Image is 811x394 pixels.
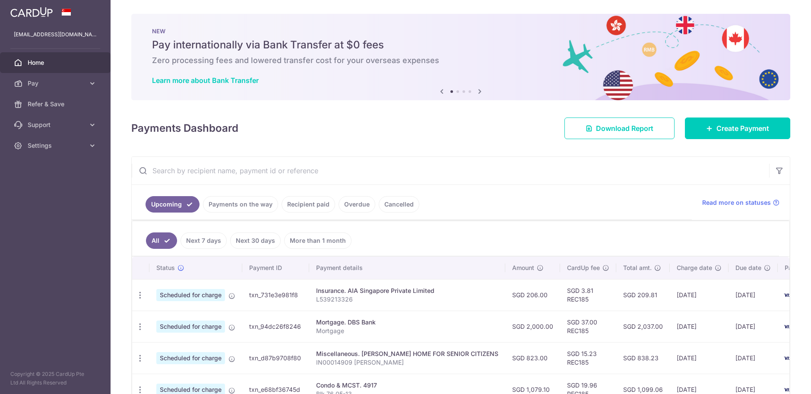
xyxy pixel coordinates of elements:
td: [DATE] [670,311,729,342]
h4: Payments Dashboard [131,121,238,136]
p: L539213326 [316,295,498,304]
td: txn_d87b9708f80 [242,342,309,374]
span: Read more on statuses [702,198,771,207]
td: SGD 209.81 [616,279,670,311]
span: Charge date [677,264,712,272]
span: Pay [28,79,85,88]
td: [DATE] [729,342,778,374]
a: Overdue [339,196,375,213]
a: Download Report [564,118,675,139]
a: Payments on the way [203,196,278,213]
a: More than 1 month [284,232,352,249]
a: Next 7 days [181,232,227,249]
td: txn_94dc26f8246 [242,311,309,342]
span: Amount [512,264,534,272]
span: Create Payment [716,123,769,133]
span: Settings [28,141,85,150]
p: Mortgage [316,327,498,335]
a: Recipient paid [282,196,335,213]
td: SGD 206.00 [505,279,560,311]
a: Upcoming [146,196,200,213]
div: Miscellaneous. [PERSON_NAME] HOME FOR SENIOR CITIZENS [316,350,498,358]
span: CardUp fee [567,264,600,272]
div: Mortgage. DBS Bank [316,318,498,327]
td: SGD 37.00 REC185 [560,311,616,342]
span: Scheduled for charge [156,321,225,333]
img: Bank Card [780,321,798,332]
td: [DATE] [670,342,729,374]
td: SGD 2,037.00 [616,311,670,342]
span: Scheduled for charge [156,352,225,364]
input: Search by recipient name, payment id or reference [132,157,769,184]
td: [DATE] [729,311,778,342]
td: SGD 838.23 [616,342,670,374]
a: All [146,232,177,249]
td: SGD 15.23 REC185 [560,342,616,374]
td: txn_731e3e981f8 [242,279,309,311]
td: SGD 823.00 [505,342,560,374]
div: Insurance. AIA Singapore Private Limited [316,286,498,295]
td: SGD 2,000.00 [505,311,560,342]
a: Create Payment [685,118,790,139]
span: Support [28,121,85,129]
td: SGD 3.81 REC185 [560,279,616,311]
span: Download Report [596,123,653,133]
a: Learn more about Bank Transfer [152,76,259,85]
span: Home [28,58,85,67]
h6: Zero processing fees and lowered transfer cost for your overseas expenses [152,55,770,66]
span: Total amt. [623,264,652,272]
span: Due date [735,264,761,272]
td: [DATE] [729,279,778,311]
p: IN00014909 [PERSON_NAME] [316,358,498,367]
p: NEW [152,28,770,35]
div: Condo & MCST. 4917 [316,381,498,390]
p: [EMAIL_ADDRESS][DOMAIN_NAME] [14,30,97,39]
td: [DATE] [670,279,729,311]
img: CardUp [10,7,53,17]
th: Payment details [309,257,505,279]
img: Bank Card [780,290,798,300]
img: Bank transfer banner [131,14,790,100]
span: Refer & Save [28,100,85,108]
img: Bank Card [780,353,798,363]
span: Status [156,264,175,272]
a: Next 30 days [230,232,281,249]
th: Payment ID [242,257,309,279]
a: Cancelled [379,196,419,213]
h5: Pay internationally via Bank Transfer at $0 fees [152,38,770,52]
span: Scheduled for charge [156,289,225,301]
a: Read more on statuses [702,198,779,207]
